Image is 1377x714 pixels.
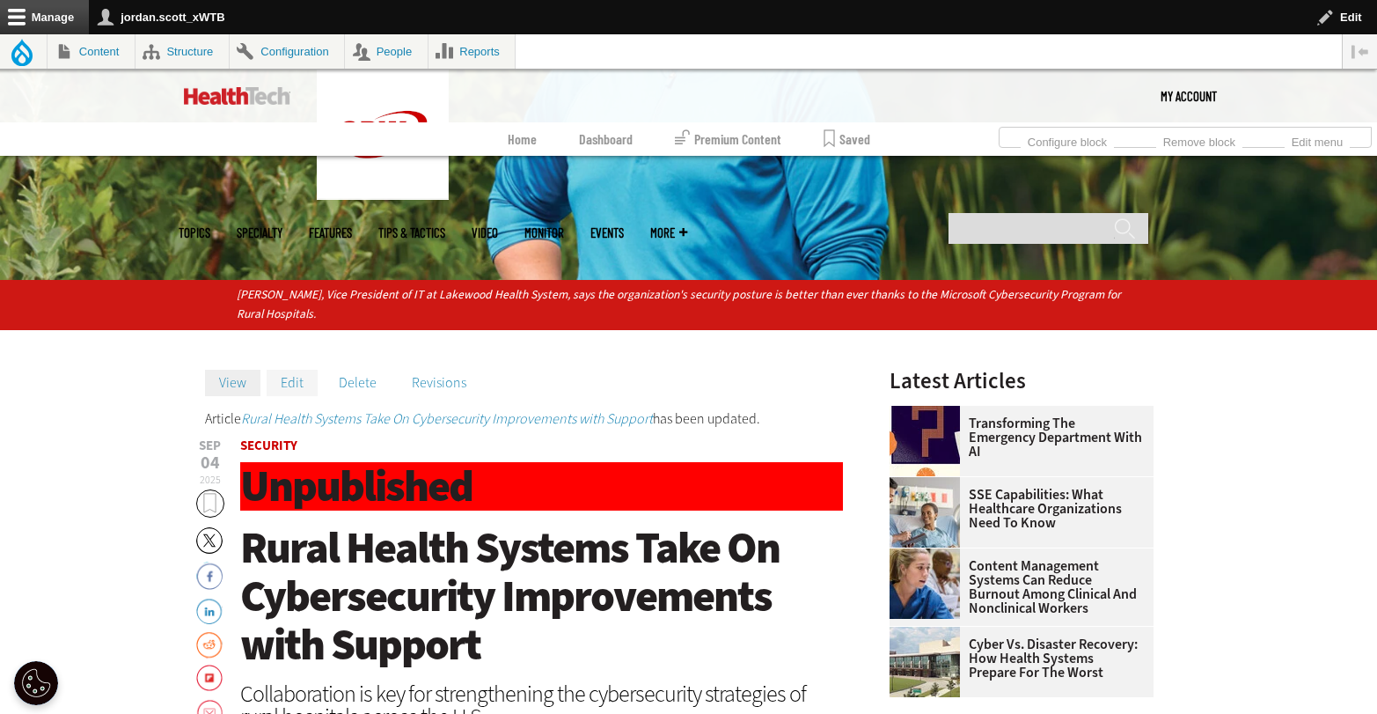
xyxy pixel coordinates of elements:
[579,122,633,156] a: Dashboard
[1161,70,1217,122] div: User menu
[325,370,391,396] a: Delete
[1285,130,1350,150] a: Edit menu
[309,226,352,239] a: Features
[205,370,260,396] a: View
[890,477,969,491] a: Doctor speaking with patient
[240,437,297,454] a: Security
[200,473,221,487] span: 2025
[675,122,781,156] a: Premium Content
[890,548,960,619] img: nurses talk in front of desktop computer
[48,34,135,69] a: Content
[890,488,1143,530] a: SSE Capabilities: What Healthcare Organizations Need to Know
[237,226,282,239] span: Specialty
[890,406,969,420] a: illustration of question mark
[237,285,1140,324] p: [PERSON_NAME], Vice President of IT at Lakewood Health System, says the organization's security p...
[179,226,210,239] span: Topics
[890,637,1143,680] a: Cyber vs. Disaster Recovery: How Health Systems Prepare for the Worst
[1156,130,1242,150] a: Remove block
[472,226,498,239] a: Video
[240,519,780,674] span: Rural Health Systems Take On Cybersecurity Improvements with Support
[508,122,537,156] a: Home
[317,70,449,200] img: Home
[890,627,960,697] img: University of Vermont Medical Center’s main campus
[1021,130,1114,150] a: Configure block
[196,454,224,472] span: 04
[317,186,449,204] a: CDW
[196,439,224,453] span: Sep
[890,559,1143,615] a: Content Management Systems Can Reduce Burnout Among Clinical and Nonclinical Workers
[890,416,1143,459] a: Transforming the Emergency Department with AI
[136,34,229,69] a: Structure
[267,370,318,396] a: Edit
[890,370,1154,392] h3: Latest Articles
[890,406,960,476] img: illustration of question mark
[205,412,844,426] div: Status message
[524,226,564,239] a: MonITor
[890,627,969,641] a: University of Vermont Medical Center’s main campus
[1343,34,1377,69] button: Vertical orientation
[590,226,624,239] a: Events
[1161,70,1217,122] a: My Account
[241,409,653,428] a: Rural Health Systems Take On Cybersecurity Improvements with Support
[650,226,687,239] span: More
[378,226,445,239] a: Tips & Tactics
[398,370,480,396] a: Revisions
[14,661,58,705] button: Open Preferences
[824,122,870,156] a: Saved
[14,661,58,705] div: Cookie Settings
[184,87,290,105] img: Home
[890,477,960,548] img: Doctor speaking with patient
[240,462,844,511] h1: Unpublished
[890,548,969,563] a: nurses talk in front of desktop computer
[230,34,344,69] a: Configuration
[428,34,516,69] a: Reports
[345,34,428,69] a: People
